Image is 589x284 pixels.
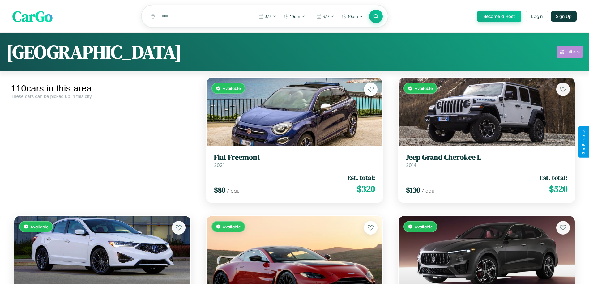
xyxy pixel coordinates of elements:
[406,185,420,195] span: $ 130
[256,11,280,21] button: 3/3
[348,14,358,19] span: 10am
[281,11,308,21] button: 10am
[582,129,586,155] div: Give Feedback
[11,94,194,99] div: These cars can be picked up in this city.
[477,11,521,22] button: Become a Host
[540,173,567,182] span: Est. total:
[30,224,49,229] span: Available
[227,188,240,194] span: / day
[421,188,434,194] span: / day
[11,83,194,94] div: 110 cars in this area
[557,46,583,58] button: Filters
[6,39,182,65] h1: [GEOGRAPHIC_DATA]
[549,183,567,195] span: $ 520
[339,11,366,21] button: 10am
[415,86,433,91] span: Available
[12,6,53,27] span: CarGo
[214,162,224,168] span: 2021
[357,183,375,195] span: $ 320
[223,86,241,91] span: Available
[566,49,580,55] div: Filters
[214,153,375,168] a: Fiat Freemont2021
[406,153,567,168] a: Jeep Grand Cherokee L2014
[526,11,548,22] button: Login
[214,185,225,195] span: $ 80
[551,11,577,22] button: Sign Up
[314,11,337,21] button: 3/7
[265,14,271,19] span: 3 / 3
[415,224,433,229] span: Available
[223,224,241,229] span: Available
[323,14,329,19] span: 3 / 7
[406,162,416,168] span: 2014
[214,153,375,162] h3: Fiat Freemont
[290,14,300,19] span: 10am
[347,173,375,182] span: Est. total:
[406,153,567,162] h3: Jeep Grand Cherokee L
